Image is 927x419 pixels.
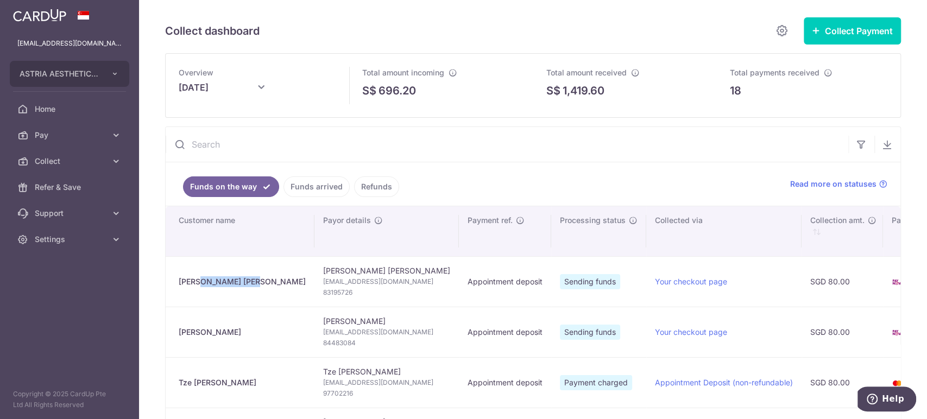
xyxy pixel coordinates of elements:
[20,68,100,79] span: ASTRIA AESTHETICS PTE. LTD.
[551,206,646,256] th: Processing status
[362,82,376,99] span: S$
[314,307,459,357] td: [PERSON_NAME]
[362,68,444,77] span: Total amount incoming
[323,287,450,298] span: 83195726
[35,208,106,219] span: Support
[323,276,450,287] span: [EMAIL_ADDRESS][DOMAIN_NAME]
[179,327,306,338] div: [PERSON_NAME]
[459,357,551,408] td: Appointment deposit
[646,206,802,256] th: Collected via
[283,176,350,197] a: Funds arrived
[35,104,106,115] span: Home
[314,357,459,408] td: Tze [PERSON_NAME]
[560,325,620,340] span: Sending funds
[166,127,848,162] input: Search
[546,82,560,99] span: S$
[323,215,371,226] span: Payor details
[183,176,279,197] a: Funds on the way
[802,206,883,256] th: Collection amt. : activate to sort column ascending
[166,206,314,256] th: Customer name
[560,274,620,289] span: Sending funds
[655,378,793,387] a: Appointment Deposit (non-refundable)
[35,130,106,141] span: Pay
[790,179,876,189] span: Read more on statuses
[655,277,727,286] a: Your checkout page
[459,256,551,307] td: Appointment deposit
[323,327,450,338] span: [EMAIL_ADDRESS][DOMAIN_NAME]
[730,82,741,99] p: 18
[468,215,513,226] span: Payment ref.
[892,327,903,338] img: paynow-md-4fe65508ce96feda548756c5ee0e473c78d4820b8ea51387c6e4ad89e58a5e61.png
[459,206,551,256] th: Payment ref.
[179,276,306,287] div: [PERSON_NAME] [PERSON_NAME]
[857,386,916,414] iframe: Opens a widget where you can find more information
[804,17,901,45] button: Collect Payment
[35,156,106,167] span: Collect
[354,176,399,197] a: Refunds
[17,38,122,49] p: [EMAIL_ADDRESS][DOMAIN_NAME]
[179,377,306,388] div: Tze [PERSON_NAME]
[323,377,450,388] span: [EMAIL_ADDRESS][DOMAIN_NAME]
[802,256,883,307] td: SGD 80.00
[314,256,459,307] td: [PERSON_NAME] [PERSON_NAME]
[13,9,66,22] img: CardUp
[802,357,883,408] td: SGD 80.00
[165,22,260,40] h5: Collect dashboard
[314,206,459,256] th: Payor details
[892,277,903,288] img: paynow-md-4fe65508ce96feda548756c5ee0e473c78d4820b8ea51387c6e4ad89e58a5e61.png
[563,82,604,99] p: 1,419.60
[810,215,865,226] span: Collection amt.
[560,375,632,390] span: Payment charged
[379,82,416,99] p: 696.20
[10,61,129,87] button: ASTRIA AESTHETICS PTE. LTD.
[35,234,106,245] span: Settings
[179,68,213,77] span: Overview
[730,68,819,77] span: Total payments received
[655,327,727,337] a: Your checkout page
[323,388,450,399] span: 97702216
[459,307,551,357] td: Appointment deposit
[35,182,106,193] span: Refer & Save
[802,307,883,357] td: SGD 80.00
[790,179,887,189] a: Read more on statuses
[560,215,626,226] span: Processing status
[892,378,903,389] img: mastercard-sm-87a3fd1e0bddd137fecb07648320f44c262e2538e7db6024463105ddbc961eb2.png
[323,338,450,348] span: 84483084
[546,68,627,77] span: Total amount received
